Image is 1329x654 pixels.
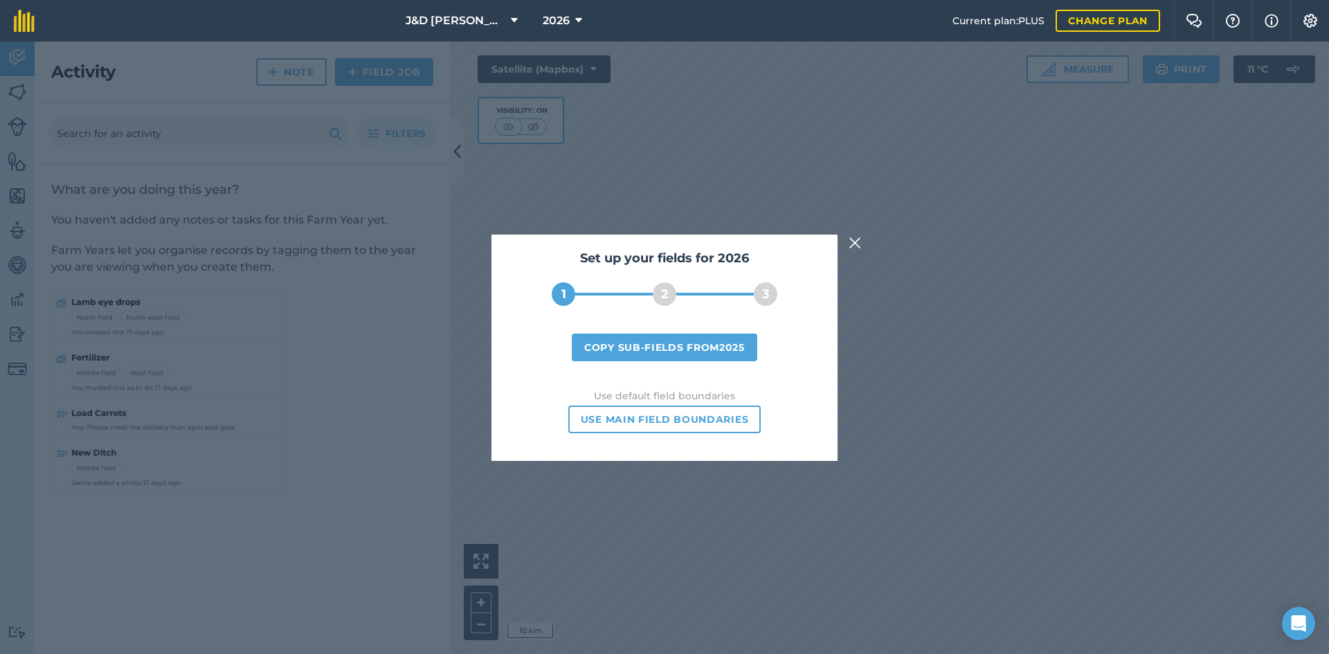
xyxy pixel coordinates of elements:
span: J&D [PERSON_NAME] & sons [406,12,505,29]
small: Use default field boundaries [505,389,824,403]
button: Copy sub-fields from2025 [572,334,757,361]
img: fieldmargin Logo [14,10,35,32]
div: 1 [552,282,575,306]
div: 3 [754,282,777,306]
button: Use main field boundaries [568,406,761,433]
span: 2026 [543,12,570,29]
img: A question mark icon [1224,14,1241,28]
span: Current plan : PLUS [952,13,1045,28]
img: svg+xml;base64,PHN2ZyB4bWxucz0iaHR0cDovL3d3dy53My5vcmcvMjAwMC9zdmciIHdpZHRoPSIxNyIgaGVpZ2h0PSIxNy... [1265,12,1278,29]
img: A cog icon [1302,14,1319,28]
img: Two speech bubbles overlapping with the left bubble in the forefront [1186,14,1202,28]
a: Change plan [1056,10,1160,32]
div: Open Intercom Messenger [1282,607,1315,640]
div: 2 [653,282,676,306]
img: svg+xml;base64,PHN2ZyB4bWxucz0iaHR0cDovL3d3dy53My5vcmcvMjAwMC9zdmciIHdpZHRoPSIyMiIgaGVpZ2h0PSIzMC... [849,235,861,251]
h2: Set up your fields for 2026 [505,248,824,269]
